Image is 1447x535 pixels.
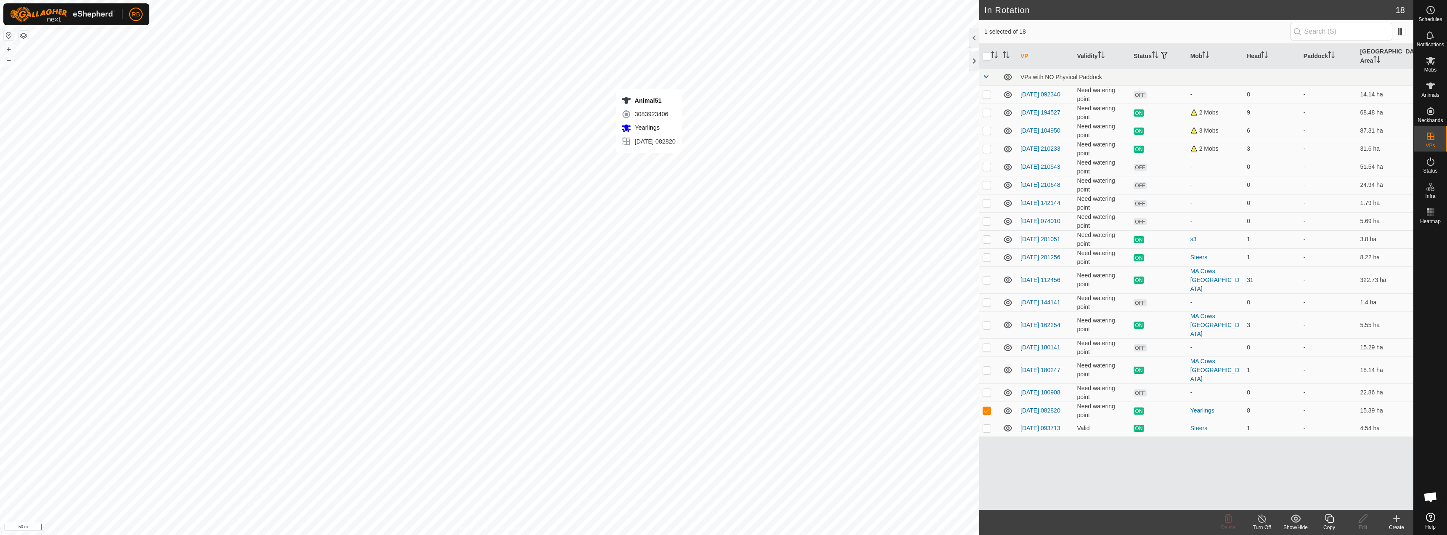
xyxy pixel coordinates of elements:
span: 18 [1396,4,1405,16]
td: - [1300,230,1357,248]
td: - [1300,383,1357,402]
td: - [1300,122,1357,140]
td: 1.4 ha [1357,293,1413,311]
p-sorticon: Activate to sort [1328,53,1335,59]
p-sorticon: Activate to sort [991,53,998,59]
p-sorticon: Activate to sort [1152,53,1158,59]
span: RB [132,10,140,19]
td: - [1300,85,1357,104]
td: 4.54 ha [1357,420,1413,437]
p-sorticon: Activate to sort [1373,57,1380,64]
div: Create [1380,524,1413,531]
span: Delete [1221,524,1236,530]
span: OFF [1134,299,1146,306]
td: 1 [1243,248,1300,266]
td: Need watering point [1074,338,1131,357]
span: Notifications [1417,42,1444,47]
div: Yearlings [1190,406,1240,415]
span: OFF [1134,389,1146,397]
td: 15.29 ha [1357,338,1413,357]
td: 5.69 ha [1357,212,1413,230]
div: 2 Mobs [1190,108,1240,117]
td: 31 [1243,266,1300,293]
div: - [1190,181,1240,189]
td: 18.14 ha [1357,357,1413,383]
div: MA Cows [GEOGRAPHIC_DATA] [1190,312,1240,338]
td: 8 [1243,402,1300,420]
td: 0 [1243,383,1300,402]
td: Need watering point [1074,357,1131,383]
td: Need watering point [1074,266,1131,293]
td: Need watering point [1074,122,1131,140]
div: Show/Hide [1279,524,1312,531]
th: [GEOGRAPHIC_DATA] Area [1357,44,1413,69]
a: [DATE] 082820 [1020,407,1060,414]
td: 1 [1243,357,1300,383]
th: VP [1017,44,1074,69]
td: Need watering point [1074,402,1131,420]
td: 15.39 ha [1357,402,1413,420]
span: ON [1134,367,1144,374]
td: 5.55 ha [1357,311,1413,338]
td: 87.31 ha [1357,122,1413,140]
div: s3 [1190,235,1240,244]
a: [DATE] 162254 [1020,322,1060,328]
td: - [1300,248,1357,266]
td: 68.48 ha [1357,104,1413,122]
div: Copy [1312,524,1346,531]
span: OFF [1134,164,1146,171]
div: MA Cows [GEOGRAPHIC_DATA] [1190,357,1240,383]
td: - [1300,158,1357,176]
span: OFF [1134,91,1146,98]
img: Gallagher Logo [10,7,115,22]
span: Infra [1425,194,1435,199]
span: Schedules [1418,17,1442,22]
span: ON [1134,277,1144,284]
span: OFF [1134,218,1146,225]
a: [DATE] 194527 [1020,109,1060,116]
p-sorticon: Activate to sort [1261,53,1268,59]
a: [DATE] 210543 [1020,163,1060,170]
td: Need watering point [1074,176,1131,194]
span: ON [1134,407,1144,415]
td: 322.73 ha [1357,266,1413,293]
span: ON [1134,146,1144,153]
span: OFF [1134,182,1146,189]
td: 0 [1243,212,1300,230]
td: 0 [1243,176,1300,194]
td: - [1300,176,1357,194]
td: Need watering point [1074,212,1131,230]
td: Valid [1074,420,1131,437]
span: ON [1134,128,1144,135]
div: Turn Off [1245,524,1279,531]
td: 31.6 ha [1357,140,1413,158]
p-sorticon: Activate to sort [1202,53,1209,59]
span: ON [1134,236,1144,243]
td: 0 [1243,194,1300,212]
td: 1 [1243,230,1300,248]
button: – [4,55,14,65]
div: - [1190,298,1240,307]
th: Head [1243,44,1300,69]
div: 3 Mobs [1190,126,1240,135]
td: - [1300,194,1357,212]
span: 1 selected of 18 [984,27,1291,36]
div: Animal51 [621,96,676,106]
p-sorticon: Activate to sort [1098,53,1105,59]
td: - [1300,338,1357,357]
span: VPs [1426,143,1435,148]
span: Yearlings [633,124,660,131]
div: - [1190,162,1240,171]
td: - [1300,104,1357,122]
a: [DATE] 210648 [1020,181,1060,188]
td: Need watering point [1074,194,1131,212]
td: 3 [1243,140,1300,158]
td: Need watering point [1074,104,1131,122]
td: - [1300,402,1357,420]
span: Heatmap [1420,219,1441,224]
button: Map Layers [19,31,29,41]
span: Mobs [1424,67,1436,72]
div: MA Cows [GEOGRAPHIC_DATA] [1190,267,1240,293]
td: - [1300,420,1357,437]
div: Steers [1190,424,1240,433]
